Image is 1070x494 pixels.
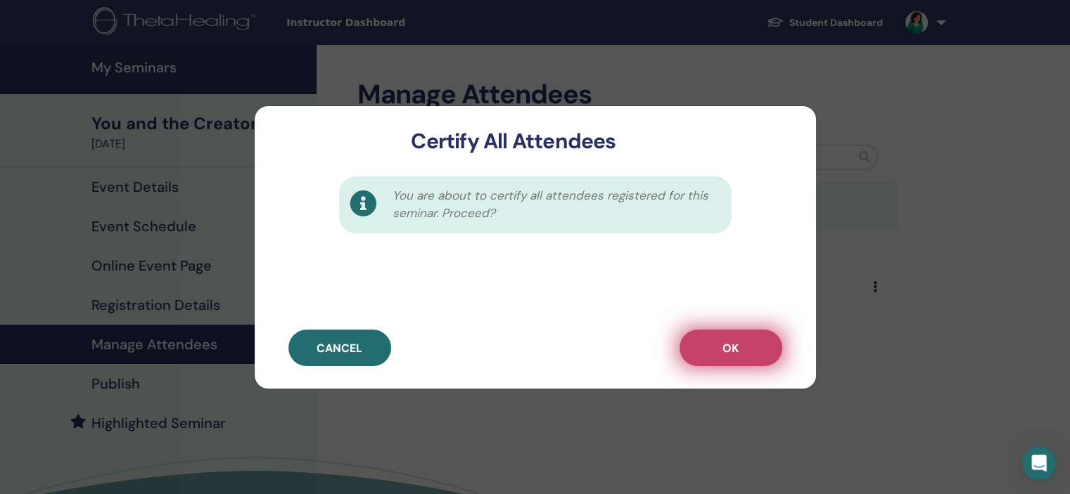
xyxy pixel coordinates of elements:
h3: Certify All Attendees [277,129,751,154]
span: Cancel [317,341,362,356]
span: You are about to certify all attendees registered for this seminar. Proceed? [393,187,716,223]
button: Cancel [288,330,391,366]
span: OK [722,341,739,356]
button: OK [680,330,782,366]
div: Open Intercom Messenger [1022,446,1056,480]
